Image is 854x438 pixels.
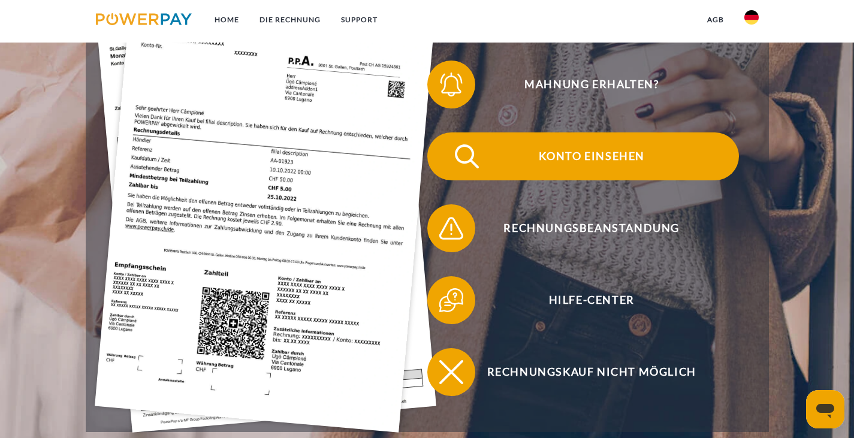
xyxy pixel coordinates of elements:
button: Rechnungsbeanstandung [427,204,739,252]
iframe: Schaltfläche zum Öffnen des Messaging-Fensters [806,390,844,428]
button: Hilfe-Center [427,276,739,324]
span: Rechnungsbeanstandung [445,204,738,252]
span: Hilfe-Center [445,276,738,324]
img: qb_search.svg [452,141,482,171]
span: Rechnungskauf nicht möglich [445,348,738,396]
a: SUPPORT [331,9,388,31]
a: agb [697,9,734,31]
img: qb_warning.svg [436,213,466,243]
button: Mahnung erhalten? [427,61,739,108]
a: DIE RECHNUNG [249,9,331,31]
button: Konto einsehen [427,132,739,180]
img: de [744,10,759,25]
img: logo-powerpay.svg [96,13,192,25]
img: qb_help.svg [436,285,466,315]
button: Rechnungskauf nicht möglich [427,348,739,396]
span: Mahnung erhalten? [445,61,738,108]
span: Konto einsehen [445,132,738,180]
img: qb_bell.svg [436,70,466,99]
a: Home [204,9,249,31]
img: qb_close.svg [436,357,466,387]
